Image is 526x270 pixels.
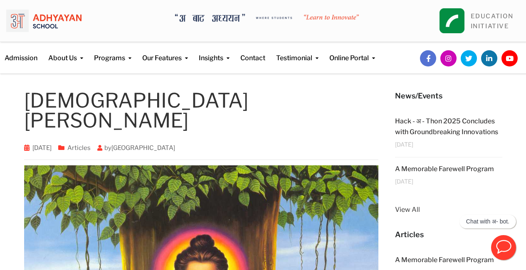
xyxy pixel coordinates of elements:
[395,204,502,215] a: View All
[395,165,494,173] a: A Memorable Farewell Program
[94,144,178,152] span: by
[395,178,413,184] span: [DATE]
[395,91,502,101] h5: News/Events
[240,42,265,63] a: Contact
[395,229,502,240] h5: Articles
[395,256,494,264] a: A Memorable Farewell Program
[276,42,319,63] a: Testimonial
[175,14,359,22] img: A Bata Adhyayan where students learn to Innovate
[395,117,498,136] a: Hack - अ - Thon 2025 Concludes with Groundbreaking Innovations
[111,144,175,152] a: [GEOGRAPHIC_DATA]
[24,91,379,130] h1: [DEMOGRAPHIC_DATA][PERSON_NAME]
[466,218,509,225] p: Chat with अ- bot.
[5,42,37,63] a: Admission
[6,6,81,35] img: logo
[142,42,188,63] a: Our Features
[32,144,52,152] a: [DATE]
[440,8,464,33] img: square_leapfrog
[94,42,131,63] a: Programs
[471,12,514,30] a: EDUCATIONINITIATIVE
[48,42,83,63] a: About Us
[395,141,413,147] span: [DATE]
[329,42,375,63] a: Online Portal
[67,144,91,152] a: Articles
[199,42,230,63] a: Insights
